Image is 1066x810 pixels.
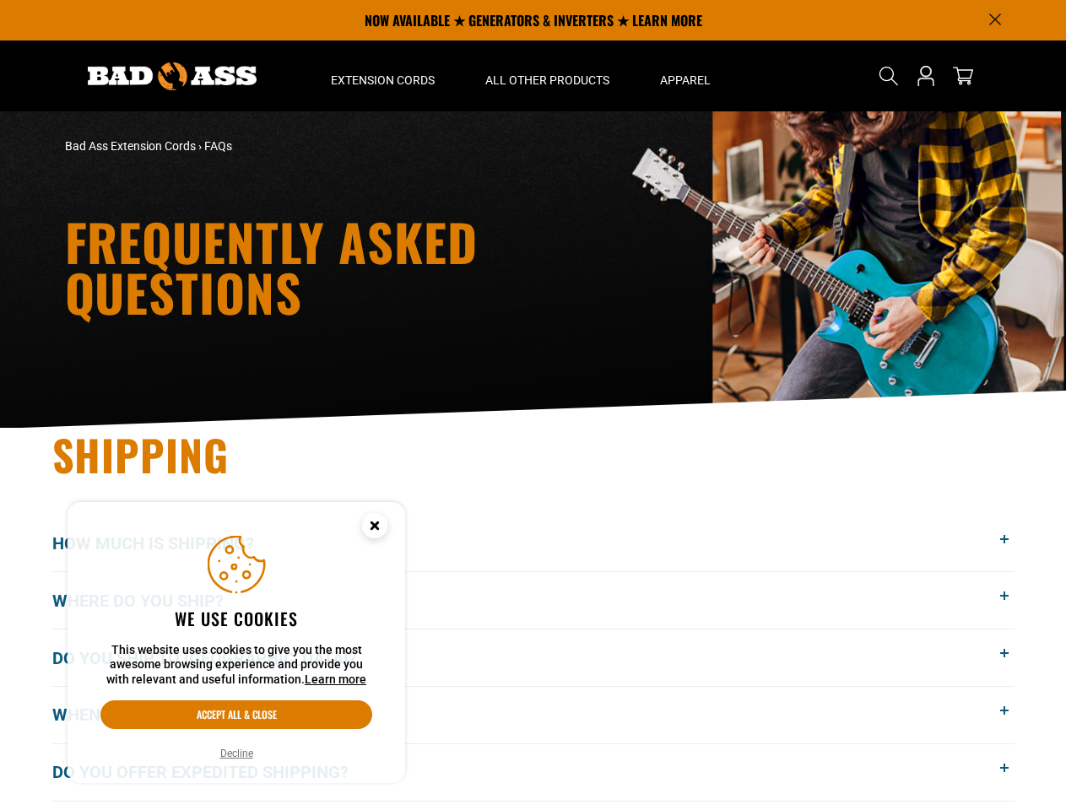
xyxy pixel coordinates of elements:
span: Do you offer expedited shipping? [52,759,374,785]
a: Bad Ass Extension Cords [65,139,196,153]
span: All Other Products [485,73,609,88]
span: Apparel [660,73,711,88]
button: Accept all & close [100,700,372,729]
h2: We use cookies [100,607,372,629]
summary: Extension Cords [306,40,460,111]
button: When will my order get here? [52,687,1015,743]
button: Decline [215,745,258,762]
span: FAQs [204,139,232,153]
span: Shipping [52,423,230,485]
img: Bad Ass Extension Cords [88,62,257,90]
summary: All Other Products [460,40,635,111]
button: Do you ship to [GEOGRAPHIC_DATA]? [52,629,1015,686]
aside: Cookie Consent [68,502,405,784]
a: Learn more [305,672,366,686]
nav: breadcrumbs [65,138,681,155]
span: Do you ship to [GEOGRAPHIC_DATA]? [52,645,382,671]
button: Do you offer expedited shipping? [52,744,1015,801]
span: Where do you ship? [52,588,249,613]
span: When will my order get here? [52,702,345,727]
span: Extension Cords [331,73,435,88]
span: › [198,139,202,153]
h1: Frequently Asked Questions [65,216,681,317]
p: This website uses cookies to give you the most awesome browsing experience and provide you with r... [100,643,372,688]
summary: Apparel [635,40,736,111]
summary: Search [875,62,902,89]
span: How much is shipping? [52,531,279,556]
button: How much is shipping? [52,516,1015,572]
button: Where do you ship? [52,572,1015,629]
